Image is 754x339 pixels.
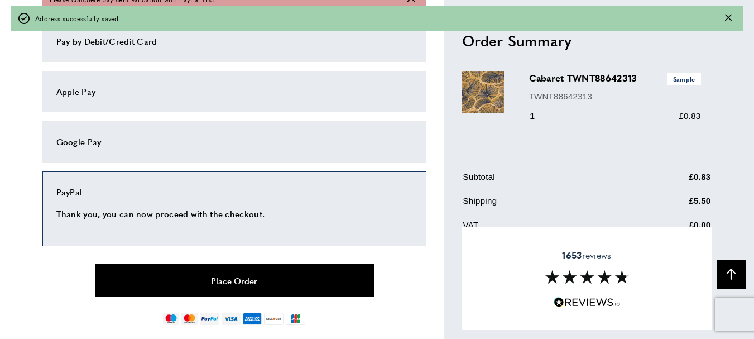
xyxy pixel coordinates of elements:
button: Close message [725,13,732,23]
p: Thank you, you can now proceed with the checkout. [56,207,412,221]
td: VAT [463,218,633,240]
span: Sample [667,73,701,85]
img: visa [222,313,240,325]
img: american-express [243,313,262,325]
td: £5.50 [634,194,711,216]
img: Reviews.io 5 stars [554,297,621,308]
img: paypal [200,313,219,325]
img: jcb [286,313,305,325]
img: maestro [163,313,179,325]
span: reviews [562,250,611,261]
div: PayPal [56,185,412,199]
td: £0.00 [634,218,711,240]
strong: 1653 [562,249,582,261]
div: Apple Pay [56,85,412,98]
p: TWNT88642313 [529,89,701,103]
td: Subtotal [463,170,633,192]
span: Address successfully saved. [35,13,121,23]
img: mastercard [181,313,198,325]
h3: Cabaret TWNT88642313 [529,71,701,85]
div: Pay by Debit/Credit Card [56,35,412,48]
h2: Order Summary [462,30,712,50]
td: Shipping [463,194,633,216]
img: discover [264,313,284,325]
td: £0.83 [634,170,711,192]
button: Place Order [95,264,374,297]
img: Reviews section [545,270,629,284]
div: Google Pay [56,135,412,149]
img: Cabaret TWNT88642313 [462,71,504,113]
div: 1 [529,109,551,123]
span: £0.83 [679,111,700,121]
